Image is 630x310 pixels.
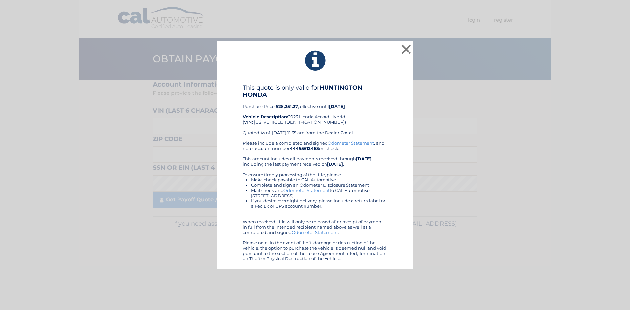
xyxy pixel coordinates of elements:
li: Mail check and to CAL Automotive, [STREET_ADDRESS] [251,188,387,198]
a: Odometer Statement [328,140,374,146]
button: × [400,43,413,56]
b: 44455612463 [290,146,319,151]
h4: This quote is only valid for [243,84,387,98]
div: Please include a completed and signed , and note account number on check. This amount includes al... [243,140,387,261]
strong: Vehicle Description: [243,114,288,119]
li: If you desire overnight delivery, please include a return label or a Fed Ex or UPS account number. [251,198,387,209]
b: $28,251.27 [276,104,298,109]
b: [DATE] [327,161,343,167]
b: [DATE] [329,104,345,109]
li: Make check payable to CAL Automotive [251,177,387,182]
li: Complete and sign an Odometer Disclosure Statement [251,182,387,188]
a: Odometer Statement [283,188,330,193]
a: Odometer Statement [292,230,338,235]
b: [DATE] [356,156,372,161]
div: Purchase Price: , effective until 2023 Honda Accord Hybrid (VIN: [US_VEHICLE_IDENTIFICATION_NUMBE... [243,84,387,140]
b: HUNTINGTON HONDA [243,84,362,98]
